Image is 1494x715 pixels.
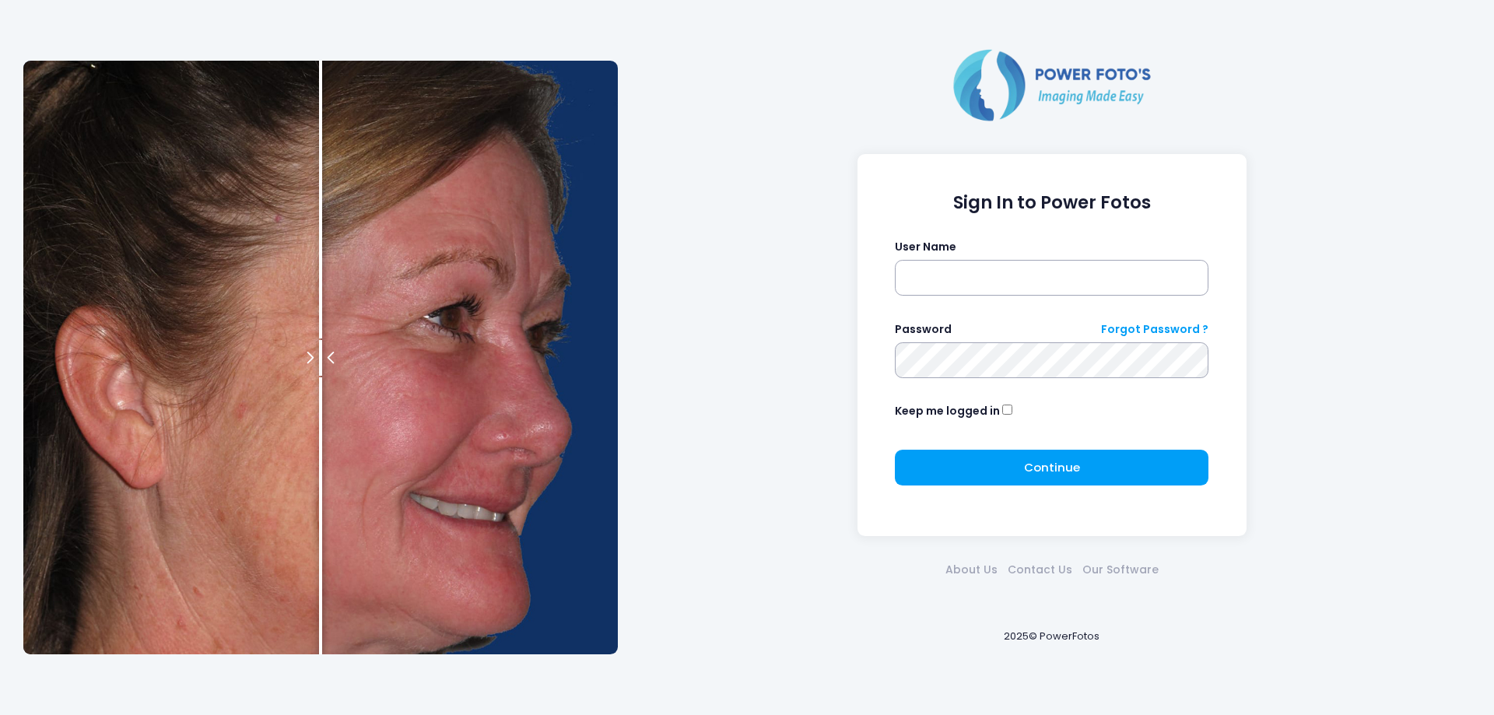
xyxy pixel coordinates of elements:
[895,321,952,338] label: Password
[633,603,1471,669] div: 2025© PowerFotos
[895,450,1208,485] button: Continue
[1002,562,1077,578] a: Contact Us
[947,46,1157,124] img: Logo
[1077,562,1163,578] a: Our Software
[1024,459,1080,475] span: Continue
[1101,321,1208,338] a: Forgot Password ?
[895,403,1000,419] label: Keep me logged in
[895,239,956,255] label: User Name
[940,562,1002,578] a: About Us
[895,192,1208,213] h1: Sign In to Power Fotos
